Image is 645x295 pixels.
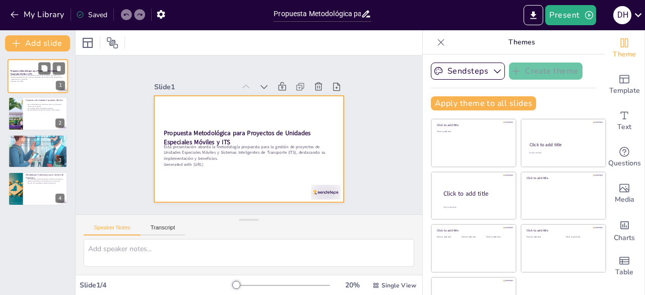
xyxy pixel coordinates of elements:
[84,224,141,235] button: Speaker Notes
[529,152,596,154] div: Click to add text
[524,5,543,25] button: Export to PowerPoint
[53,62,65,74] button: Delete Slide
[106,37,118,49] span: Position
[8,59,68,93] div: 1
[431,96,536,110] button: Apply theme to all slides
[26,173,64,179] p: Metodología Tradicional para la Gestión de Proyectos
[8,7,69,23] button: My Library
[26,107,64,109] p: Las unidades ofrecen flexibilidad geográfica.
[11,80,65,82] p: Generated with [URL]
[437,123,509,127] div: Click to add title
[604,103,644,139] div: Add text boxes
[566,236,598,239] div: Click to add text
[162,70,318,170] p: Esta presentación aborda la metodología propuesta para la gestión de proyectos de Unidades Especi...
[604,67,644,103] div: Add ready made slides
[56,81,65,90] div: 1
[527,228,599,232] div: Click to add title
[80,35,96,51] div: Layout
[11,141,64,143] p: Las tecnologías avanzadas optimizan la operación del transporte.
[80,280,233,290] div: Slide 1 / 4
[443,189,508,198] div: Click to add title
[509,63,583,80] button: Create theme
[55,156,64,165] div: 3
[159,65,309,155] p: Generated with [URL]
[615,194,634,205] span: Media
[11,70,58,75] strong: Propuesta Metodológica para Proyectos de Unidades Especiales Móviles y ITS
[486,236,509,239] div: Click to add text
[274,7,360,21] input: Insert title
[26,181,64,183] p: Facilita la identificación de desviaciones en el proyecto.
[613,6,631,24] div: D H
[26,109,64,111] p: La personalización de servicios genera un alto impacto.
[11,143,64,145] p: La seguridad en el transporte se mejora con ITS.
[55,194,64,203] div: 4
[76,10,107,20] div: Saved
[55,119,64,128] div: 2
[437,228,509,232] div: Click to add title
[604,175,644,212] div: Add images, graphics, shapes or video
[437,236,460,239] div: Click to add text
[283,125,357,173] div: Slide 1
[340,280,364,290] div: 20 %
[462,236,484,239] div: Click to add text
[26,179,64,181] p: La metodología tradicional asegura claridad en los objetivos.
[437,131,509,133] div: Click to add text
[527,236,558,239] div: Click to add text
[11,136,64,139] p: Proyectos de Sistemas Inteligentes de Transporte (ITS)
[443,206,507,208] div: Click to add body
[527,176,599,180] div: Click to add title
[26,182,64,184] p: Permite una trazabilidad completa del proyecto.
[8,135,68,168] div: 3
[5,35,70,51] button: Add slide
[431,63,505,80] button: Sendsteps
[38,62,50,74] button: Duplicate Slide
[530,142,597,148] div: Click to add title
[604,30,644,67] div: Change the overall theme
[8,172,68,205] div: 4
[381,281,416,289] span: Single View
[613,5,631,25] button: D H
[449,30,594,54] p: Themes
[26,103,64,107] p: Las Unidades Especiales Móviles permiten una interacción directa con los clientes.
[617,122,631,133] span: Text
[604,212,644,248] div: Add charts and graphs
[8,97,68,130] div: 2
[613,49,636,60] span: Theme
[604,248,644,284] div: Add a table
[609,85,640,96] span: Template
[614,232,635,244] span: Charts
[11,145,64,147] p: La alineación con políticas de movilidad sostenible es crucial.
[608,158,641,169] span: Questions
[615,267,633,278] span: Table
[141,224,185,235] button: Transcript
[26,99,64,102] p: Proyectos de Unidades Especiales Móviles
[604,139,644,175] div: Get real-time input from your audience
[545,5,596,25] button: Present
[194,83,326,171] strong: Propuesta Metodológica para Proyectos de Unidades Especiales Móviles y ITS
[11,75,65,80] p: Esta presentación aborda la metodología propuesta para la gestión de proyectos de Unidades Especi...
